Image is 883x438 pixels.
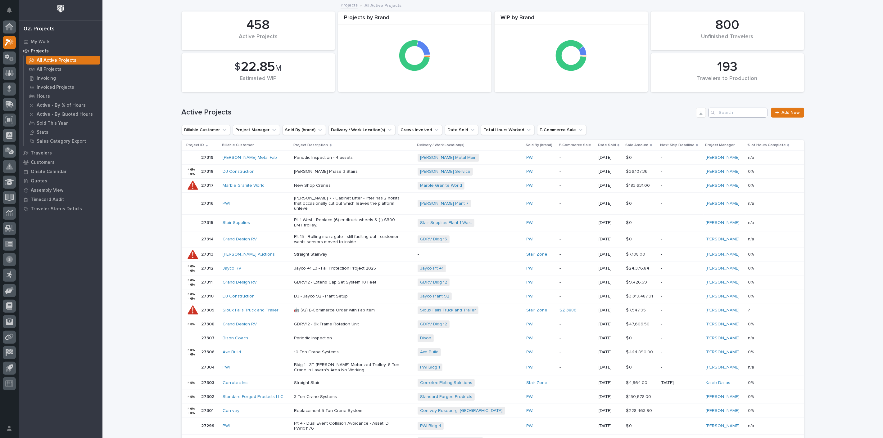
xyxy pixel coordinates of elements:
a: Active - By % of Hours [24,101,102,109]
a: Sales Category Export [24,137,102,145]
p: 27318 [202,168,215,174]
p: n/a [748,235,755,242]
a: [PERSON_NAME] [706,408,740,413]
a: [PERSON_NAME] [706,336,740,341]
tr: 2729927299 PWI Plt 4 - Dual Event Collision Avoidance - Asset ID: PWI101176PWI Bldg 4 PWI -[DATE]... [182,418,804,435]
p: Assembly View [31,188,63,193]
tr: 2730927309 Sioux Falls Truck and Trailer 🤖 (v2) E-Commerce Order with Fab ItemSioux Falls Truck a... [182,303,804,317]
a: PWI Bldg 4 [420,423,441,429]
p: $ 0 [626,364,633,370]
p: - [661,408,701,413]
a: Con-vey Roseburg, [GEOGRAPHIC_DATA] [420,408,503,413]
a: Projects [19,46,102,56]
p: [PERSON_NAME] 7 - Cabinet Lifter - lifter has 2 hoists that occasionally cut out which leaves the... [294,196,403,211]
p: Sold This Year [37,121,68,126]
p: - [661,237,701,242]
span: 22.85 [241,60,275,74]
button: Sold By (brand) [283,125,326,135]
a: Stair Zone [527,308,548,313]
p: $ 47,606.50 [626,320,651,327]
a: PWI [223,201,230,206]
a: [PERSON_NAME] Service [420,169,470,174]
p: - [661,266,701,271]
a: PWI [527,394,534,400]
a: PWI [223,423,230,429]
p: Active - By Quoted Hours [37,112,93,117]
a: PWI [527,266,534,271]
tr: 2730627306 Axe Build 10 Ton Crane SystemsAxe Build PWI -[DATE]$ 444,890.00$ 444,890.00 -[PERSON_N... [182,345,804,359]
p: [DATE] [599,365,621,370]
tr: 2730427304 PWI Bldg 1 - 3T [PERSON_NAME] Motorized Trolley, 6 Ton Crane in Lavern's Area No Worki... [182,359,804,376]
span: $ [235,61,241,73]
p: New Shop Cranes [294,183,403,188]
a: Grand Design RV [223,322,257,327]
tr: 2731127311 Grand Design RV GDRV12 - Extend Cap Set System 10 FeetGDRV Bldg 12 PWI -[DATE]$ 9,426.... [182,275,804,289]
button: Notifications [3,4,16,17]
p: [DATE] [599,350,621,355]
p: 0% [748,251,755,257]
a: [PERSON_NAME] [706,294,740,299]
a: PWI [527,336,534,341]
p: $ 0 [626,154,633,160]
p: [DATE] [599,183,621,188]
p: GDRV12 - 6k Frame Rotation Unit [294,322,403,327]
p: Straight Stairway [294,252,403,257]
p: [DATE] [599,201,621,206]
tr: 2731627316 PWI [PERSON_NAME] 7 - Cabinet Lifter - lifter has 2 hoists that occasionally cut out w... [182,193,804,215]
p: - [661,423,701,429]
p: Hours [37,94,50,99]
a: Grand Design RV [223,237,257,242]
p: - [559,220,594,226]
p: 0% [748,182,755,188]
p: 27319 [202,154,215,160]
p: 27315 [202,219,215,226]
a: Corrotec Plating Solutions [420,380,472,386]
p: All Projects [37,67,61,72]
img: Workspace Logo [55,3,66,15]
p: Customers [31,160,55,165]
p: - [559,155,594,160]
p: Periodic Inspection - 4 assets [294,155,403,160]
p: Project Description [294,142,328,149]
p: - [661,169,701,174]
p: [DATE] [599,280,621,285]
a: PWI [527,365,534,370]
p: 0% [748,279,755,285]
a: PWI [527,237,534,242]
a: Travelers [19,148,102,158]
p: - [559,365,594,370]
a: Assembly View [19,185,102,195]
a: All Active Projects [24,56,102,65]
p: - [661,220,701,226]
p: n/a [748,219,755,226]
p: 0% [748,393,755,400]
p: $ 444,890.00 [626,348,654,355]
tr: 2731527315 Stair Supplies Plt 1 West - Replace (6) endtruck wheels & (1) S300-EMT trolley.Stair S... [182,214,804,231]
p: 0% [748,320,755,327]
p: Stats [37,130,48,135]
tr: 2730327303 Corrotec Inc Straight StairCorrotec Plating Solutions Stair Zone -[DATE]$ 4,864.00$ 4,... [182,376,804,390]
p: n/a [748,364,755,370]
tr: 2731827318 DJ Construction [PERSON_NAME] Phase 3 Stairs[PERSON_NAME] Service PWI -[DATE]$ 36,107.... [182,165,804,179]
a: PWI [527,155,534,160]
button: Billable Customer [182,125,230,135]
p: Bldg 1 - 3T [PERSON_NAME] Motorized Trolley, 6 Ton Crane in Lavern's Area No Working [294,362,403,373]
div: WIP by Brand [495,15,648,25]
p: n/a [748,334,755,341]
a: [PERSON_NAME] [706,423,740,429]
p: - [559,336,594,341]
p: - [418,252,522,257]
a: My Work [19,37,102,46]
button: Crews Involved [398,125,442,135]
a: Invoicing [24,74,102,83]
p: Billable Customer [222,142,254,149]
p: $ 228,463.90 [626,407,653,413]
a: PWI [527,423,534,429]
a: Active - By Quoted Hours [24,110,102,118]
a: PWI [527,322,534,327]
button: Total Hours Worked [481,125,535,135]
p: $ 0 [626,235,633,242]
a: Marble Granite World [223,183,265,188]
div: 458 [192,17,324,33]
a: [PERSON_NAME] [706,252,740,257]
